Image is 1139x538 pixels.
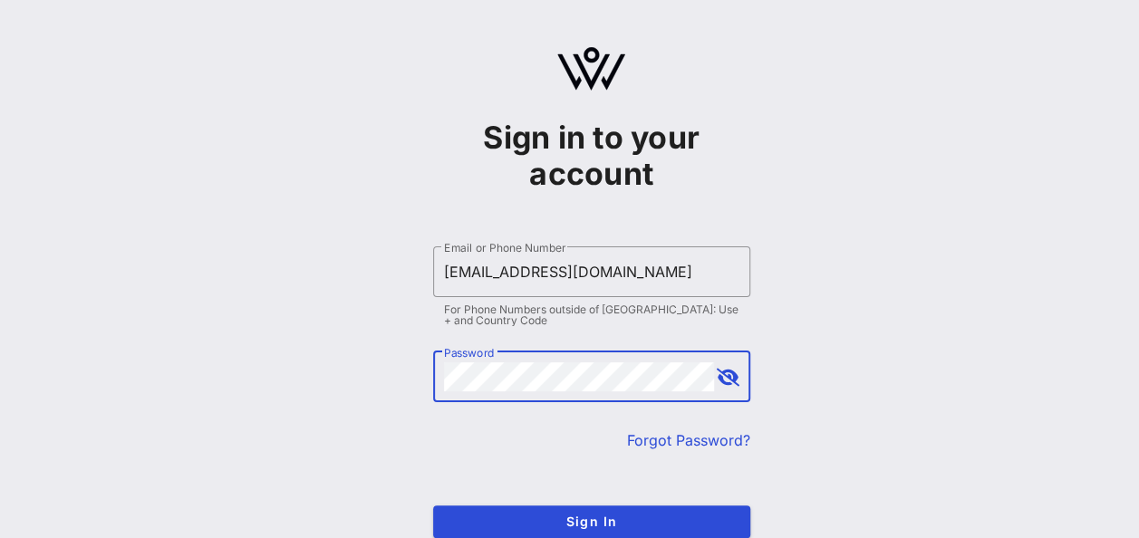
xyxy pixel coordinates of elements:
[717,369,739,387] button: append icon
[448,514,736,529] span: Sign In
[557,47,625,91] img: logo.svg
[433,505,750,538] button: Sign In
[627,431,750,449] a: Forgot Password?
[444,241,565,255] label: Email or Phone Number
[444,346,495,360] label: Password
[444,304,739,326] div: For Phone Numbers outside of [GEOGRAPHIC_DATA]: Use + and Country Code
[433,120,750,192] h1: Sign in to your account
